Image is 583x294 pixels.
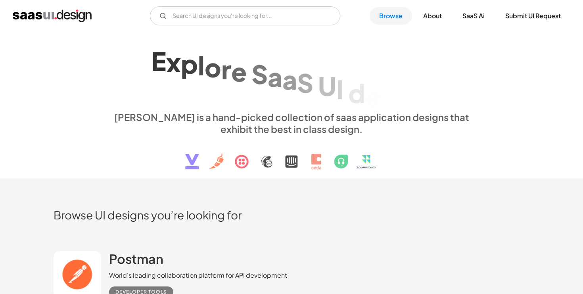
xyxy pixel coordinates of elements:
div: World's leading collaboration platform for API development [109,271,287,280]
div: o [205,52,221,83]
form: Email Form [150,6,340,25]
div: E [151,46,166,76]
div: a [268,61,282,92]
div: x [166,47,181,77]
a: Submit UI Request [496,7,570,25]
div: I [336,74,343,104]
a: Postman [109,251,163,271]
a: About [414,7,451,25]
div: e [231,56,247,87]
div: r [221,54,231,85]
div: e [365,81,381,112]
div: S [251,59,268,89]
div: p [181,48,198,79]
h2: Postman [109,251,163,267]
div: S [297,67,313,98]
h1: Explore SaaS UI design patterns & interactions. [109,42,474,103]
a: SaaS Ai [453,7,494,25]
div: U [318,71,336,101]
div: d [348,78,365,108]
input: Search UI designs you're looking for... [150,6,340,25]
a: home [13,10,92,22]
img: text, icon, saas logo [171,135,412,176]
div: a [282,64,297,95]
div: [PERSON_NAME] is a hand-picked collection of saas application designs that exhibit the best in cl... [109,111,474,135]
a: Browse [370,7,412,25]
h2: Browse UI designs you’re looking for [54,208,529,222]
div: l [198,50,205,81]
